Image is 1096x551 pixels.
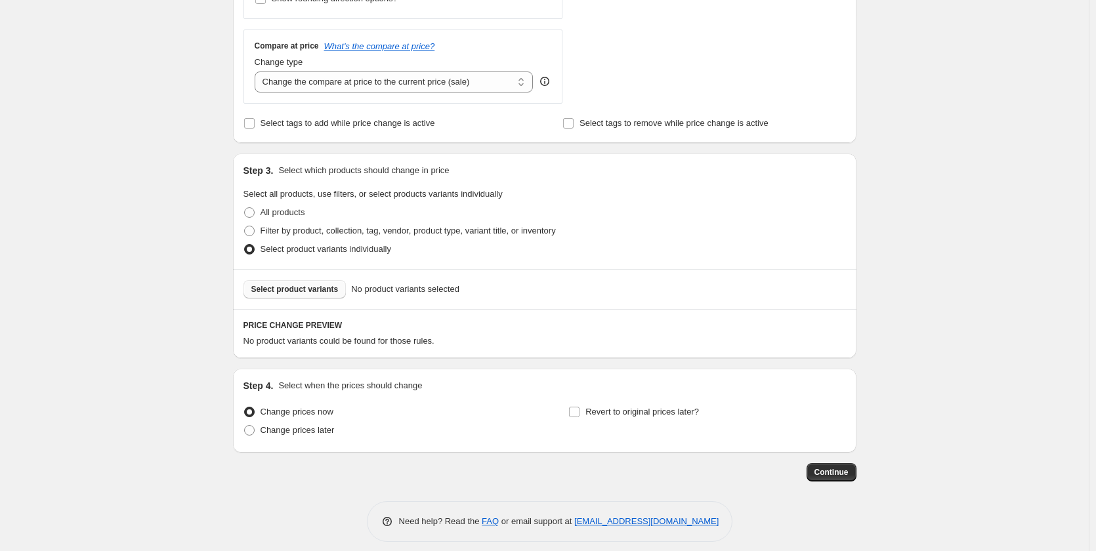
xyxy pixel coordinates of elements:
[251,284,339,295] span: Select product variants
[243,189,503,199] span: Select all products, use filters, or select products variants individually
[499,516,574,526] span: or email support at
[585,407,699,417] span: Revert to original prices later?
[261,226,556,235] span: Filter by product, collection, tag, vendor, product type, variant title, or inventory
[261,118,435,128] span: Select tags to add while price change is active
[814,467,849,478] span: Continue
[580,118,769,128] span: Select tags to remove while price change is active
[261,425,335,435] span: Change prices later
[538,75,551,88] div: help
[243,320,846,331] h6: PRICE CHANGE PREVIEW
[399,516,482,526] span: Need help? Read the
[278,379,422,392] p: Select when the prices should change
[278,164,449,177] p: Select which products should change in price
[243,336,434,346] span: No product variants could be found for those rules.
[807,463,856,481] button: Continue
[261,244,391,254] span: Select product variants individually
[243,280,347,298] button: Select product variants
[482,516,499,526] a: FAQ
[261,207,305,217] span: All products
[351,283,459,296] span: No product variants selected
[255,57,303,67] span: Change type
[255,41,319,51] h3: Compare at price
[243,379,274,392] h2: Step 4.
[574,516,719,526] a: [EMAIL_ADDRESS][DOMAIN_NAME]
[243,164,274,177] h2: Step 3.
[324,41,435,51] button: What's the compare at price?
[261,407,333,417] span: Change prices now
